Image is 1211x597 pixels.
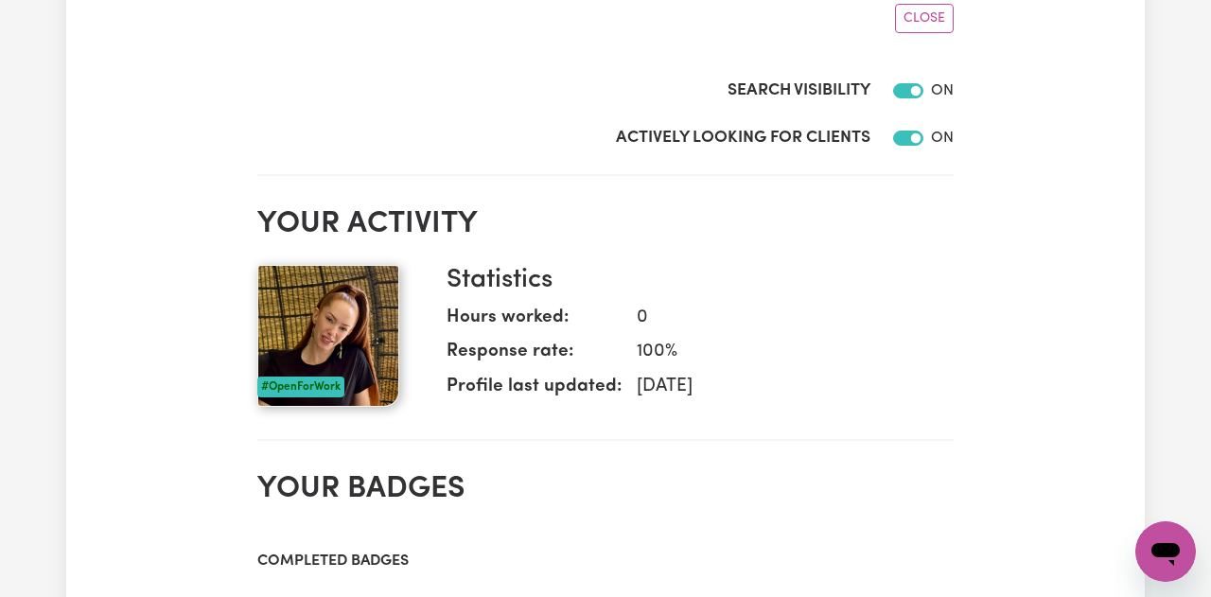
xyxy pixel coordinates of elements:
[622,374,939,401] dd: [DATE]
[931,83,954,98] span: ON
[257,265,399,407] img: Your profile picture
[895,4,954,33] button: Close
[904,11,945,26] span: Close
[622,339,939,366] dd: 100 %
[447,339,622,374] dt: Response rate:
[257,553,954,571] h3: Completed badges
[1135,521,1196,582] iframe: Button to launch messaging window, conversation in progress
[257,471,954,507] h2: Your badges
[257,206,954,242] h2: Your activity
[447,265,939,297] h3: Statistics
[447,305,622,340] dt: Hours worked:
[728,79,870,103] label: Search Visibility
[616,126,870,150] label: Actively Looking for Clients
[447,374,622,409] dt: Profile last updated:
[622,305,939,332] dd: 0
[931,131,954,146] span: ON
[257,377,344,397] div: #OpenForWork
